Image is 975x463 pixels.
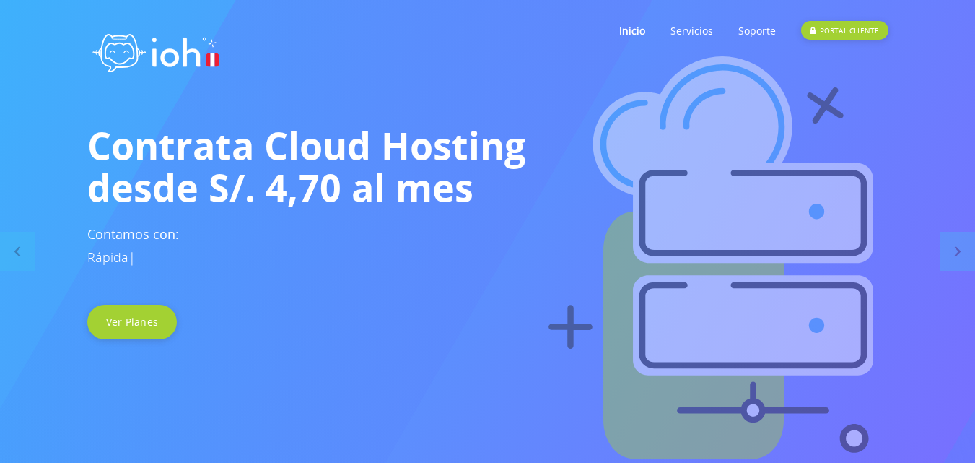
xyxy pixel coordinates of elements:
[801,21,888,40] div: PORTAL CLIENTE
[87,18,224,82] img: logo ioh
[87,248,128,266] span: Rápida
[87,305,178,339] a: Ver Planes
[670,2,713,59] a: Servicios
[128,248,136,266] span: |
[619,2,645,59] a: Inicio
[801,2,888,59] a: PORTAL CLIENTE
[87,222,888,269] h3: Contamos con:
[87,124,888,208] h1: Contrata Cloud Hosting desde S/. 4,70 al mes
[738,2,776,59] a: Soporte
